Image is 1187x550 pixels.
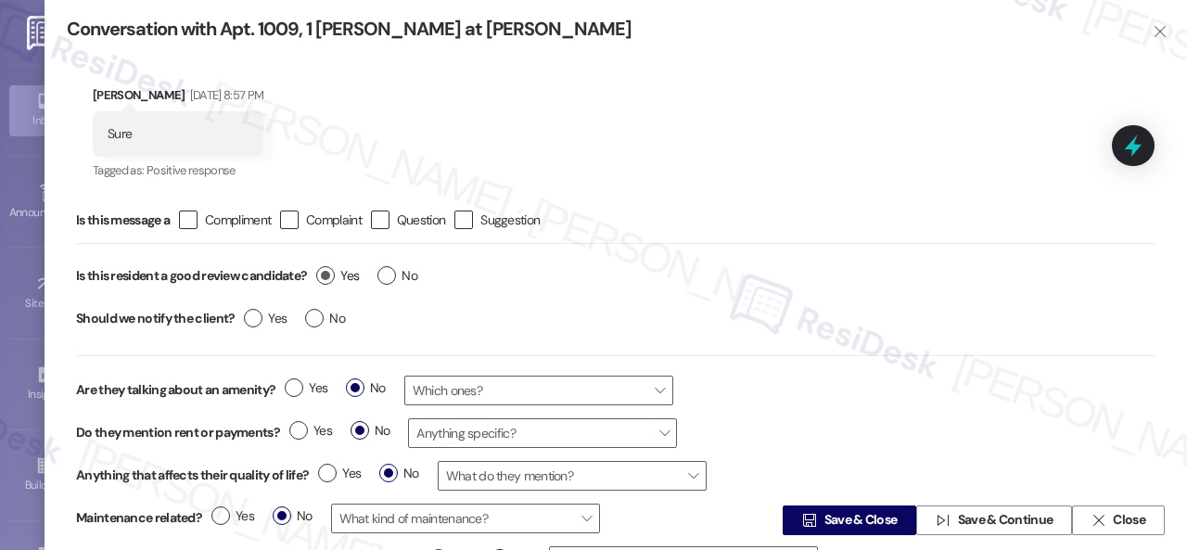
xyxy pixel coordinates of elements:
[289,421,332,441] span: Yes
[480,211,540,229] span: Suggestion
[958,511,1053,531] span: Save & Continue
[783,505,916,535] button: Save & Close
[802,513,816,528] i: 
[76,262,307,290] label: Is this resident a good review candidate?
[936,513,950,528] i: 
[1113,511,1145,531] span: Close
[306,211,362,229] span: Complaint
[76,304,235,333] label: Should we notify the client?
[93,157,263,184] div: Tagged as:
[1153,24,1167,39] i: 
[397,211,445,229] span: Question
[1072,505,1165,535] button: Close
[244,309,287,328] span: Yes
[318,464,361,483] span: Yes
[408,418,677,448] span: Anything specific?
[147,162,236,178] span: Positive response
[1091,513,1105,528] i: 
[108,124,132,144] div: Sure
[351,421,390,441] span: No
[76,466,309,485] label: Anything that affects their quality of life?
[346,378,386,398] span: No
[67,17,1122,42] div: Conversation with Apt. 1009, 1 [PERSON_NAME] at [PERSON_NAME]
[205,211,271,229] span: Compliment
[93,85,263,111] div: [PERSON_NAME]
[824,511,898,531] span: Save & Close
[76,423,280,442] label: Do they mention rent or payments?
[76,211,170,230] span: Is this message a
[285,378,327,398] span: Yes
[404,376,673,405] span: Which ones?
[305,309,345,328] span: No
[916,505,1072,535] button: Save & Continue
[316,266,359,286] span: Yes
[76,380,275,400] label: Are they talking about an amenity?
[185,85,264,105] div: [DATE] 8:57 PM
[379,464,419,483] span: No
[377,266,417,286] span: No
[438,461,707,491] span: What do they mention?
